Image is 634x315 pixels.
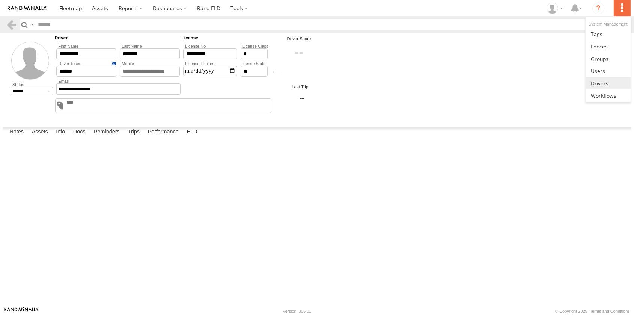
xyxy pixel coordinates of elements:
h5: Driver [55,35,182,41]
label: Driver ID is a unique identifier of your choosing, e.g. Employee No., Licence Number [56,61,116,66]
div: © Copyright 2025 - [555,309,630,313]
a: Back to previous Page [6,19,17,30]
span: -- [277,94,327,103]
label: Trips [124,127,143,138]
i: ? [592,2,604,14]
label: Docs [69,127,89,138]
div: Average score based on the driver's last 7 days trips / Max score during the same period. [271,69,282,75]
label: Notes [6,127,27,138]
h5: License [182,35,270,41]
a: Visit our Website [4,307,39,315]
label: ELD [183,127,201,138]
label: Reminders [90,127,123,138]
div: Jeff VanWyk [544,3,566,14]
label: Performance [144,127,182,138]
a: Terms and Conditions [590,309,630,313]
label: Assets [28,127,51,138]
div: Version: 305.01 [283,309,311,313]
img: rand-logo.svg [8,6,47,11]
label: Search Query [29,19,35,30]
label: Info [52,127,69,138]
